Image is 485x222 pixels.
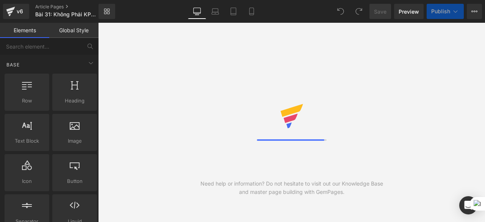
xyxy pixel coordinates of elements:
[15,6,25,16] div: v6
[431,8,450,14] span: Publish
[7,137,47,145] span: Text Block
[55,137,95,145] span: Image
[35,11,97,17] span: Bài 31: Không Phải KPI, Sếp Đang Quan Sát 3 Điều Này Ở Bạn (+ [GEOGRAPHIC_DATA])
[351,4,366,19] button: Redo
[6,61,20,68] span: Base
[333,4,348,19] button: Undo
[467,4,482,19] button: More
[55,97,95,105] span: Heading
[3,4,29,19] a: v6
[49,23,99,38] a: Global Style
[7,97,47,105] span: Row
[427,4,464,19] button: Publish
[224,4,242,19] a: Tablet
[242,4,261,19] a: Mobile
[206,4,224,19] a: Laptop
[195,179,388,196] div: Need help or information? Do not hesitate to visit out our Knowledge Base and master page buildin...
[188,4,206,19] a: Desktop
[55,177,95,185] span: Button
[7,177,47,185] span: Icon
[374,8,386,16] span: Save
[459,196,477,214] div: Open Intercom Messenger
[394,4,424,19] a: Preview
[99,4,115,19] a: New Library
[35,4,111,10] a: Article Pages
[399,8,419,16] span: Preview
